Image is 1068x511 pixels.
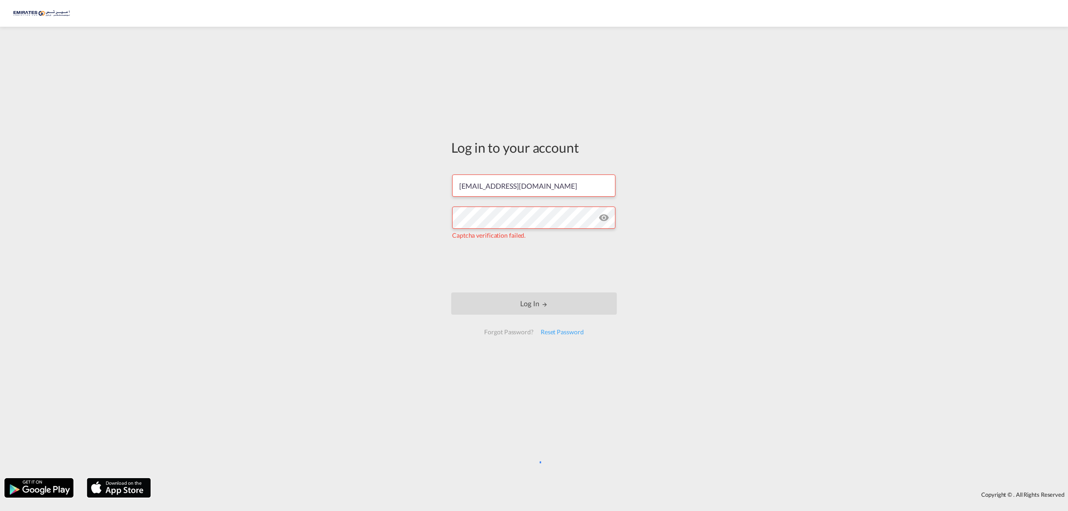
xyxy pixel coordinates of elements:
[452,174,615,197] input: Enter email/phone number
[452,231,526,239] span: Captcha verification failed.
[599,212,609,223] md-icon: icon-eye-off
[481,324,537,340] div: Forgot Password?
[86,477,152,499] img: apple.png
[4,477,74,499] img: google.png
[13,4,73,24] img: c67187802a5a11ec94275b5db69a26e6.png
[451,138,617,157] div: Log in to your account
[451,292,617,315] button: LOGIN
[466,249,602,284] iframe: reCAPTCHA
[155,487,1068,502] div: Copyright © . All Rights Reserved
[537,324,587,340] div: Reset Password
